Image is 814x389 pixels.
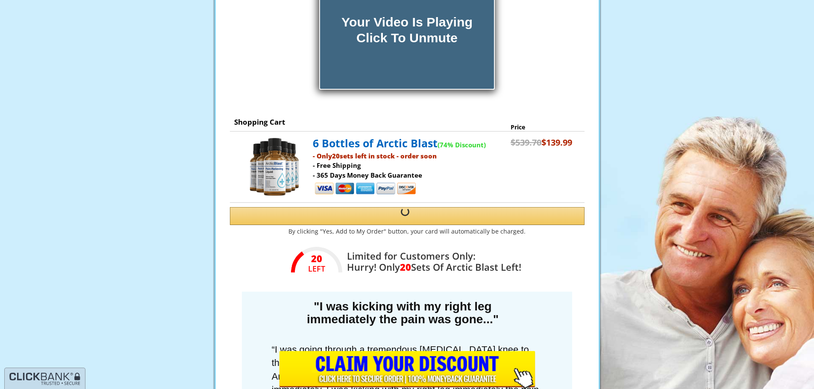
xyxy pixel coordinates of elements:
p: 6 Bottles of Arctic Blast [313,136,506,151]
img: logo-tab-dark-blue-en.png [9,372,81,386]
input: Submit Form [279,351,535,389]
div: Limited for Customers Only: [341,249,521,272]
strike: $539.70 [511,137,541,148]
span: (74% Discount) [438,140,486,149]
p: By clicking "Yes, Add to My Order" button, your card will automatically be charged. [213,227,602,236]
p: - 365 Days Money Back Guarantee [313,170,506,180]
img: prod image [243,136,307,198]
div: LEFT [291,264,342,273]
div: Your Video Is Playing Click To Unmute [341,15,473,46]
p: - Free Shipping [313,161,506,170]
strong: "I was kicking with my right leg immediately the pain was gone..." [307,300,499,326]
img: payment.png [314,181,417,197]
p: Price [511,123,572,132]
p: $139.99 [511,137,572,149]
span: 20 [400,260,411,273]
p: - Only sets left in stock - order soon [313,151,506,161]
span: 20 [332,152,340,160]
em: 20 [291,254,342,263]
div: Hurry! Only Sets Of Arctic Blast Left! [347,261,521,272]
p: Shopping Cart [234,117,580,127]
